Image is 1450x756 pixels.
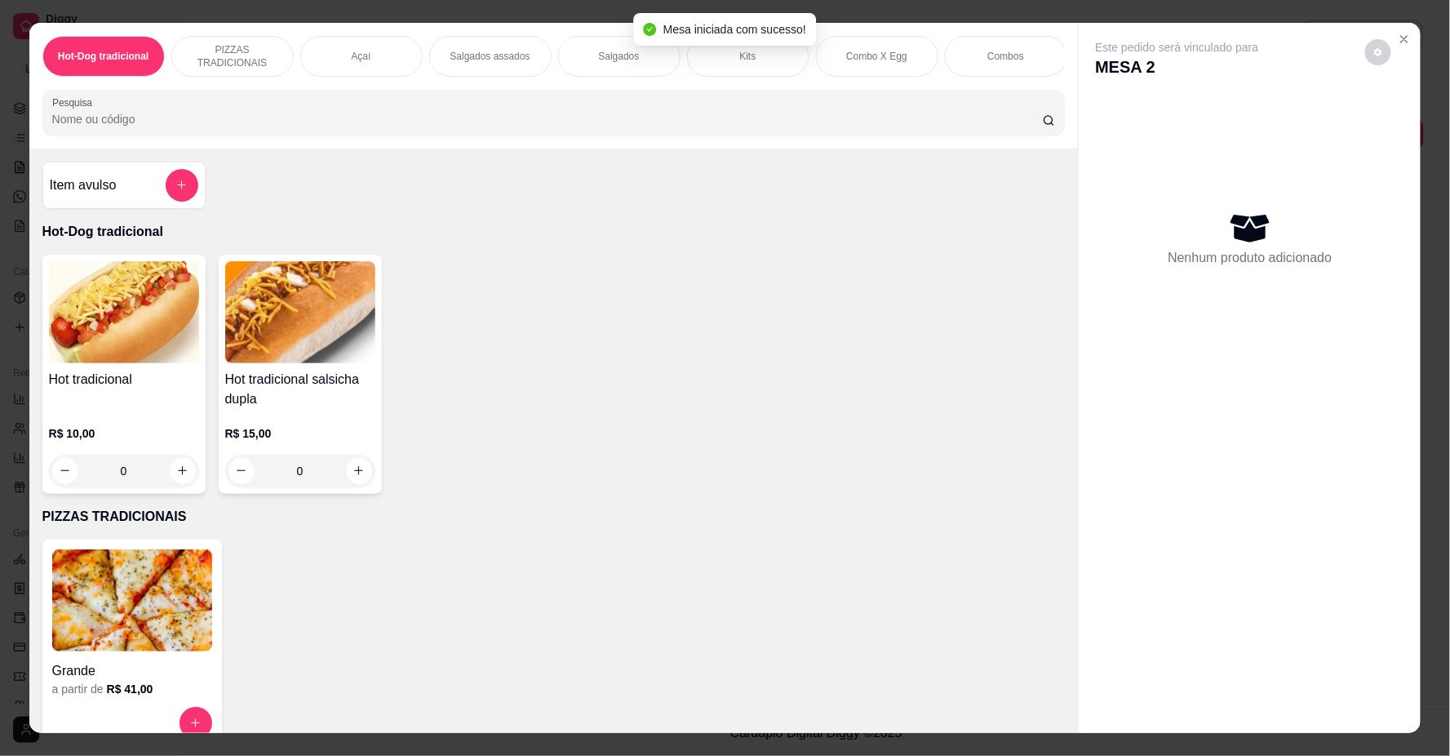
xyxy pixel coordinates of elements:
p: Este pedido será vinculado para [1095,39,1258,56]
img: product-image [48,261,198,363]
p: Açaí [351,50,370,63]
p: Hot-Dog tradicional [42,222,1065,242]
input: Pesquisa [51,111,1042,127]
img: product-image [225,261,375,363]
button: decrease-product-quantity [1366,39,1392,65]
p: Kits [740,50,756,63]
h4: Item avulso [49,176,116,195]
h4: Hot tradicional salsicha dupla [225,370,375,409]
label: Pesquisa [51,96,97,109]
span: Mesa iniciada com sucesso! [663,23,806,36]
p: MESA 2 [1095,56,1258,78]
p: Hot-Dog tradicional [58,50,149,63]
img: product-image [51,549,211,651]
button: add-separate-item [165,169,197,202]
p: Salgados assados [450,50,530,63]
p: Combo X Egg [846,50,907,63]
span: check-circle [644,23,657,36]
p: PIZZAS TRADICIONAIS [42,507,1065,527]
button: Close [1392,26,1418,52]
p: R$ 15,00 [225,425,375,442]
p: Nenhum produto adicionado [1168,248,1332,268]
p: R$ 10,00 [48,425,198,442]
p: Salgados [599,50,640,63]
p: Combos [987,50,1024,63]
h4: Hot tradicional [48,370,198,389]
p: PIZZAS TRADICIONAIS [185,43,280,69]
button: increase-product-quantity [180,707,212,740]
h6: R$ 41,00 [107,681,153,697]
div: a partir de [51,681,211,697]
h4: Grande [51,661,211,681]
